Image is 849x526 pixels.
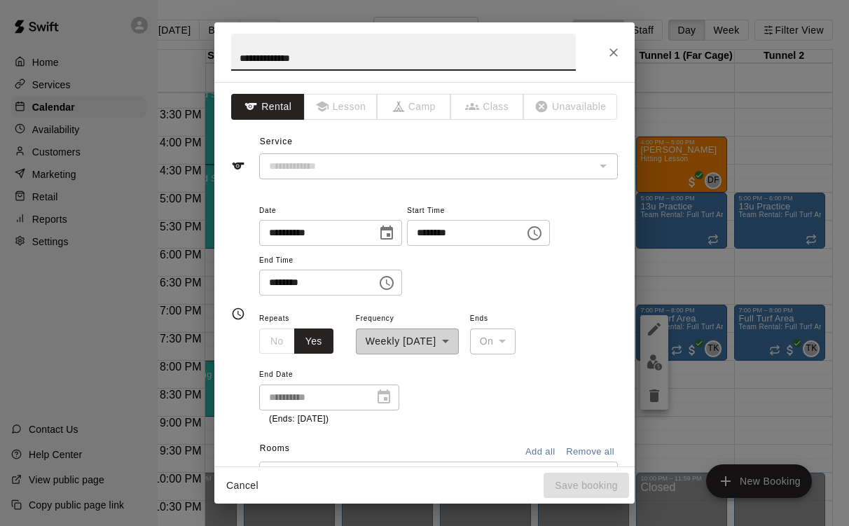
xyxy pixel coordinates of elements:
[231,159,245,173] svg: Service
[378,94,451,120] span: The type of an existing booking cannot be changed
[259,366,399,385] span: End Date
[601,40,626,65] button: Close
[451,94,525,120] span: The type of an existing booking cannot be changed
[294,328,333,354] button: Yes
[518,441,562,463] button: Add all
[470,310,516,328] span: Ends
[260,137,293,146] span: Service
[407,202,550,221] span: Start Time
[470,328,516,354] div: On
[231,307,245,321] svg: Timing
[524,94,618,120] span: The type of an existing booking cannot be changed
[305,94,378,120] span: The type of an existing booking cannot be changed
[259,251,402,270] span: End Time
[269,413,389,427] p: (Ends: [DATE])
[520,219,548,247] button: Choose time, selected time is 7:00 PM
[356,310,459,328] span: Frequency
[259,153,618,179] div: The service of an existing booking cannot be changed
[220,473,265,499] button: Cancel
[373,269,401,297] button: Choose time, selected time is 8:00 PM
[373,219,401,247] button: Choose date, selected date is Sep 10, 2025
[231,94,305,120] button: Rental
[260,443,290,453] span: Rooms
[259,328,333,354] div: outlined button group
[259,310,345,328] span: Repeats
[259,202,402,221] span: Date
[562,441,618,463] button: Remove all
